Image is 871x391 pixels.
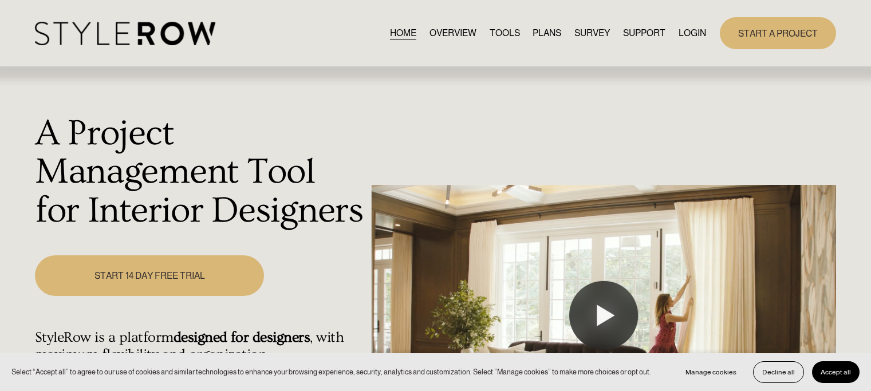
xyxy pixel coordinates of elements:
a: PLANS [533,25,561,41]
button: Decline all [753,361,804,383]
img: StyleRow [35,22,215,45]
a: OVERVIEW [429,25,476,41]
span: Accept all [821,368,851,376]
span: Decline all [762,368,795,376]
button: Manage cookies [677,361,745,383]
a: SURVEY [574,25,610,41]
h1: A Project Management Tool for Interior Designers [35,114,365,231]
a: HOME [390,25,416,41]
span: Manage cookies [685,368,736,376]
button: Play [569,281,638,350]
p: Select “Accept all” to agree to our use of cookies and similar technologies to enhance your brows... [11,366,651,377]
h4: StyleRow is a platform , with maximum flexibility and organization. [35,329,365,364]
a: START 14 DAY FREE TRIAL [35,255,264,296]
span: SUPPORT [623,26,665,40]
strong: designed for designers [174,329,310,346]
a: START A PROJECT [720,17,836,49]
button: Accept all [812,361,860,383]
a: LOGIN [679,25,706,41]
a: folder dropdown [623,25,665,41]
a: TOOLS [490,25,520,41]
